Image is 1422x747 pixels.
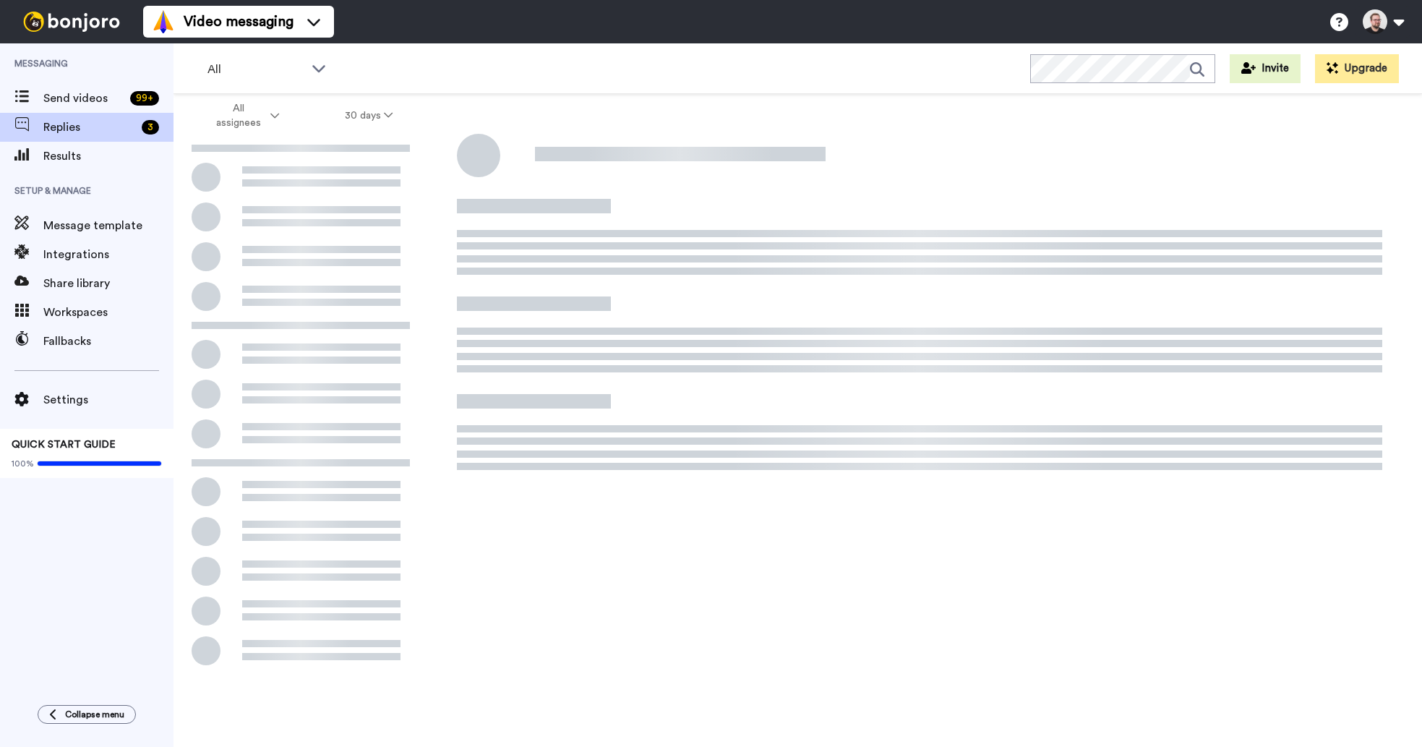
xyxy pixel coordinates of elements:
button: Upgrade [1315,54,1399,83]
span: Fallbacks [43,333,174,350]
button: All assignees [176,95,312,136]
span: Results [43,148,174,165]
span: Share library [43,275,174,292]
span: Integrations [43,246,174,263]
span: Settings [43,391,174,409]
span: QUICK START GUIDE [12,440,116,450]
button: 30 days [312,103,426,129]
span: Send videos [43,90,124,107]
div: 3 [142,120,159,135]
span: Replies [43,119,136,136]
span: 100% [12,458,34,469]
span: All [207,61,304,78]
button: Collapse menu [38,705,136,724]
button: Invite [1230,54,1301,83]
span: Message template [43,217,174,234]
div: 99 + [130,91,159,106]
span: Collapse menu [65,709,124,720]
span: All assignees [209,101,267,130]
img: bj-logo-header-white.svg [17,12,126,32]
span: Video messaging [184,12,294,32]
span: Workspaces [43,304,174,321]
img: vm-color.svg [152,10,175,33]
